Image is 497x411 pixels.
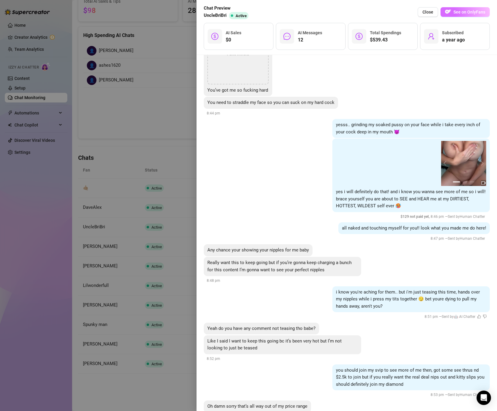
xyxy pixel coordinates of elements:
img: media [441,141,486,186]
span: dollar [355,33,363,40]
span: 8:46 pm — [401,215,487,219]
span: Sent by Human Chatter [448,215,485,219]
button: Close [418,7,438,17]
span: yes i will definitely do that! and i know you wanna see more of me so i will! brace yourself you ... [336,189,486,209]
span: Close [422,10,433,14]
span: Oh damn sorry that’s all way out of my price range [207,403,307,409]
span: See on OnlyFans [453,10,485,14]
span: AI Messages [298,30,322,35]
span: video-camera [481,181,486,185]
span: dislike [483,315,487,318]
span: dollar [211,33,218,40]
span: Really want this to keep going but if you’re gonna keep charging a bunch for this content I’m gon... [207,260,352,272]
span: UncleBriBri [204,12,227,19]
span: Like I said I want to keep this going bc it’s been very hot but I’m not looking to just be teased [207,338,342,351]
button: OFSee on OnlyFans [441,7,490,17]
button: next [479,161,484,166]
div: Open Intercom Messenger [477,391,491,405]
span: a year ago [442,36,465,44]
span: Sent by Human Chatter [448,393,485,397]
span: 8:44 pm [207,111,220,115]
span: message [283,33,291,40]
span: user-add [428,33,435,40]
span: AI Sales [226,30,241,35]
span: 8:47 pm — [431,236,487,241]
span: Subscribed [442,30,464,35]
span: $0 [226,36,241,44]
span: i know you're aching for them.. but i'm just teasing this time, hands over my nipples while i pre... [336,289,480,309]
span: 8:53 pm — [431,393,487,397]
span: you should join my svip to see more of me then, got some see thrus nd $2.5k to join but if you re... [336,367,484,387]
span: Any chance your showing your nipples for me baby [207,247,309,253]
span: Chat Preview [204,5,251,12]
span: Yeah do you have any comment not teasing tho babe? [207,326,316,331]
span: Total Spendings [370,30,401,35]
span: 12 [298,36,322,44]
span: 8:48 pm [207,279,220,283]
button: prev [444,161,448,166]
img: OF [445,9,451,15]
span: Sent by Human Chatter [448,236,485,241]
span: You need to straddle my face so you can suck on my hard cock [207,100,334,105]
span: 8:51 pm — [425,315,487,319]
span: You’ve got me so fucking hard [207,87,268,93]
span: Sent by 🤖 AI Chatter [442,315,475,319]
span: like [477,315,481,318]
span: yesss.. grinding my soaked pussy on your face while i take every inch of your cock deep in my mou... [336,122,480,135]
span: Active [236,14,247,18]
span: all naked and touching myself for you!! look what you made me do here! [342,225,486,231]
span: $ 129 not paid yet , [401,215,431,219]
span: $539.43 [370,36,401,44]
span: 8:52 pm [207,357,220,361]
